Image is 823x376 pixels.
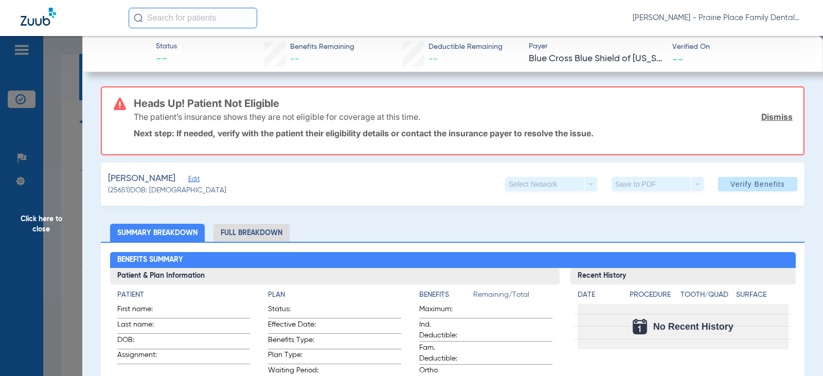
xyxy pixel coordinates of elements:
li: Summary Breakdown [110,224,205,242]
h4: Date [578,290,621,300]
a: Dismiss [761,112,793,122]
span: Effective Date: [268,319,318,333]
span: Status [156,41,177,52]
span: Payer [529,41,663,52]
span: Benefits Type: [268,335,318,349]
app-breakdown-title: Benefits [419,290,473,304]
li: Full Breakdown [213,224,290,242]
span: -- [672,53,684,64]
span: Assignment: [117,350,168,364]
app-breakdown-title: Surface [736,290,788,304]
h4: Surface [736,290,788,300]
span: DOB: [117,335,168,349]
p: Next step: If needed, verify with the patient their eligibility details or contact the insurance ... [134,128,793,138]
span: Status: [268,304,318,318]
span: Verify Benefits [730,180,785,188]
h3: Patient & Plan Information [110,268,560,284]
button: Verify Benefits [718,177,797,191]
span: (25651) DOB: [DEMOGRAPHIC_DATA] [108,185,226,196]
app-breakdown-title: Procedure [630,290,676,304]
span: Ind. Deductible: [419,319,470,341]
input: Search for patients [129,8,257,28]
p: The patient’s insurance shows they are not eligible for coverage at this time. [134,112,420,122]
span: -- [290,55,299,64]
h4: Benefits [419,290,473,300]
img: Search Icon [134,13,143,23]
span: -- [428,55,438,64]
span: Deductible Remaining [428,42,503,52]
h2: Benefits Summary [110,252,796,268]
h3: Heads Up! Patient Not Eligible [134,98,793,109]
span: First name: [117,304,168,318]
span: [PERSON_NAME] - Prairie Place Family Dental [633,13,802,23]
span: Last name: [117,319,168,333]
app-breakdown-title: Tooth/Quad [681,290,732,304]
img: Zuub Logo [21,8,56,26]
img: error-icon [114,98,126,110]
span: Benefits Remaining [290,42,354,52]
h4: Plan [268,290,401,300]
span: -- [156,52,177,67]
span: Maximum: [419,304,470,318]
app-breakdown-title: Date [578,290,621,304]
h4: Patient [117,290,251,300]
img: Calendar [633,319,647,334]
span: Edit [188,175,198,185]
span: Blue Cross Blue Shield of [US_STATE] [529,52,663,65]
span: Fam. Deductible: [419,343,470,364]
span: Plan Type: [268,350,318,364]
h4: Tooth/Quad [681,290,732,300]
span: Verified On [672,42,807,52]
span: Remaining/Total [473,290,552,304]
h4: Procedure [630,290,676,300]
h3: Recent History [570,268,795,284]
span: [PERSON_NAME] [108,172,175,185]
span: No Recent History [653,321,733,332]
